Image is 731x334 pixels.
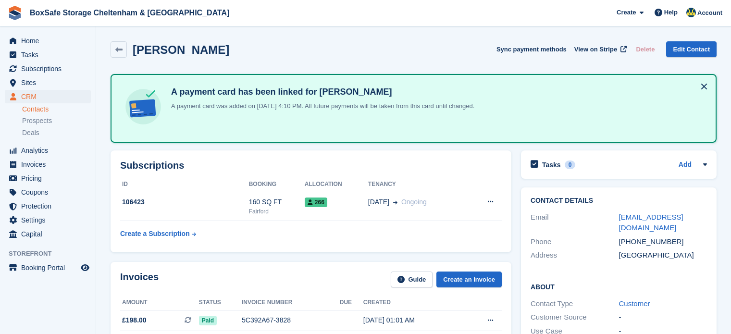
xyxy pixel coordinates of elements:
span: Ongoing [401,198,427,206]
a: menu [5,144,91,157]
h2: Contact Details [531,197,707,205]
a: Preview store [79,262,91,273]
div: Fairford [249,207,305,216]
span: View on Stripe [574,45,617,54]
h2: Tasks [542,161,561,169]
span: Account [697,8,722,18]
a: menu [5,227,91,241]
a: Customer [619,299,650,308]
span: CRM [21,90,79,103]
span: [DATE] [368,197,389,207]
a: [EMAIL_ADDRESS][DOMAIN_NAME] [619,213,683,232]
a: menu [5,199,91,213]
h2: About [531,282,707,291]
h4: A payment card has been linked for [PERSON_NAME] [167,87,474,98]
th: Created [363,295,463,310]
span: Create [617,8,636,17]
span: Prospects [22,116,52,125]
a: menu [5,34,91,48]
span: 266 [305,198,327,207]
h2: Subscriptions [120,160,502,171]
a: menu [5,62,91,75]
div: 0 [565,161,576,169]
div: 5C392A67-3828 [242,315,340,325]
th: Invoice number [242,295,340,310]
a: menu [5,158,91,171]
div: Phone [531,236,619,247]
div: [PHONE_NUMBER] [619,236,707,247]
span: Booking Portal [21,261,79,274]
span: Analytics [21,144,79,157]
a: Edit Contact [666,41,717,57]
span: Coupons [21,186,79,199]
th: Allocation [305,177,368,192]
a: Deals [22,128,91,138]
a: View on Stripe [570,41,629,57]
div: [GEOGRAPHIC_DATA] [619,250,707,261]
span: Subscriptions [21,62,79,75]
img: stora-icon-8386f47178a22dfd0bd8f6a31ec36ba5ce8667c1dd55bd0f319d3a0aa187defe.svg [8,6,22,20]
th: Booking [249,177,305,192]
span: £198.00 [122,315,147,325]
a: Create an Invoice [436,272,502,287]
span: Settings [21,213,79,227]
div: Customer Source [531,312,619,323]
span: Sites [21,76,79,89]
div: Contact Type [531,298,619,309]
a: Guide [391,272,433,287]
div: Email [531,212,619,234]
button: Delete [632,41,658,57]
span: Tasks [21,48,79,62]
span: Pricing [21,172,79,185]
a: menu [5,213,91,227]
a: Contacts [22,105,91,114]
th: Tenancy [368,177,468,192]
div: Address [531,250,619,261]
a: menu [5,186,91,199]
div: 160 SQ FT [249,197,305,207]
h2: [PERSON_NAME] [133,43,229,56]
span: Protection [21,199,79,213]
p: A payment card was added on [DATE] 4:10 PM. All future payments will be taken from this card unti... [167,101,474,111]
h2: Invoices [120,272,159,287]
span: Storefront [9,249,96,259]
img: Kim Virabi [686,8,696,17]
th: ID [120,177,249,192]
a: menu [5,172,91,185]
div: 106423 [120,197,249,207]
button: Sync payment methods [496,41,567,57]
a: menu [5,48,91,62]
div: [DATE] 01:01 AM [363,315,463,325]
a: BoxSafe Storage Cheltenham & [GEOGRAPHIC_DATA] [26,5,233,21]
span: Home [21,34,79,48]
div: - [619,312,707,323]
span: Deals [22,128,39,137]
th: Status [199,295,242,310]
span: Help [664,8,678,17]
span: Invoices [21,158,79,171]
th: Due [340,295,363,310]
span: Paid [199,316,217,325]
a: menu [5,261,91,274]
a: Create a Subscription [120,225,196,243]
img: card-linked-ebf98d0992dc2aeb22e95c0e3c79077019eb2392cfd83c6a337811c24bc77127.svg [123,87,163,127]
th: Amount [120,295,199,310]
span: Capital [21,227,79,241]
a: menu [5,76,91,89]
a: Add [679,160,692,171]
a: Prospects [22,116,91,126]
a: menu [5,90,91,103]
div: Create a Subscription [120,229,190,239]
